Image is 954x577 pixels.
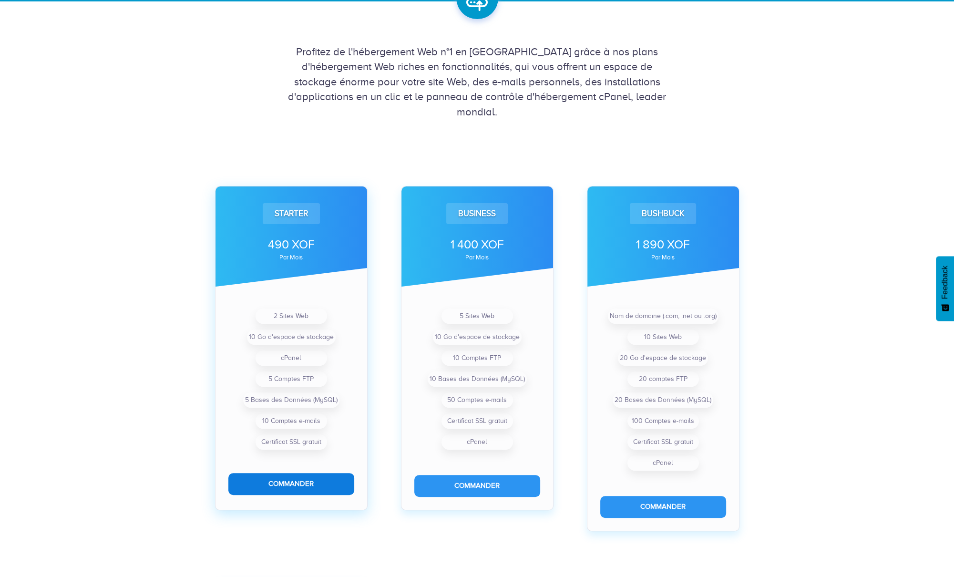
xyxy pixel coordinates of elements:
[627,413,699,429] li: 100 Comptes e-mails
[428,371,527,387] li: 10 Bases des Données (MySQL)
[618,350,708,366] li: 20 Go d'espace de stockage
[228,236,354,253] div: 490 XOF
[608,309,718,324] li: Nom de domaine (.com, .net ou .org)
[256,434,327,450] li: Certificat SSL gratuit
[441,413,513,429] li: Certificat SSL gratuit
[936,256,954,321] button: Feedback - Afficher l’enquête
[256,413,327,429] li: 10 Comptes e-mails
[627,330,699,345] li: 10 Sites Web
[613,392,713,408] li: 20 Bases des Données (MySQL)
[441,309,513,324] li: 5 Sites Web
[600,255,726,260] div: par mois
[414,475,540,496] button: Commander
[414,255,540,260] div: par mois
[256,371,327,387] li: 5 Comptes FTP
[263,203,320,224] div: Starter
[256,309,327,324] li: 2 Sites Web
[205,44,749,119] div: Profitez de l'hébergement Web n°1 en [GEOGRAPHIC_DATA] grâce à nos plans d'hébergement Web riches...
[630,203,696,224] div: Bushbuck
[228,473,354,495] button: Commander
[941,266,949,299] span: Feedback
[627,434,699,450] li: Certificat SSL gratuit
[600,496,726,517] button: Commander
[441,350,513,366] li: 10 Comptes FTP
[441,434,513,450] li: cPanel
[627,455,699,471] li: cPanel
[243,392,339,408] li: 5 Bases des Données (MySQL)
[600,236,726,253] div: 1 890 XOF
[433,330,522,345] li: 10 Go d'espace de stockage
[446,203,508,224] div: Business
[441,392,513,408] li: 50 Comptes e-mails
[256,350,327,366] li: cPanel
[228,255,354,260] div: par mois
[247,330,336,345] li: 10 Go d'espace de stockage
[414,236,540,253] div: 1 400 XOF
[627,371,699,387] li: 20 comptes FTP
